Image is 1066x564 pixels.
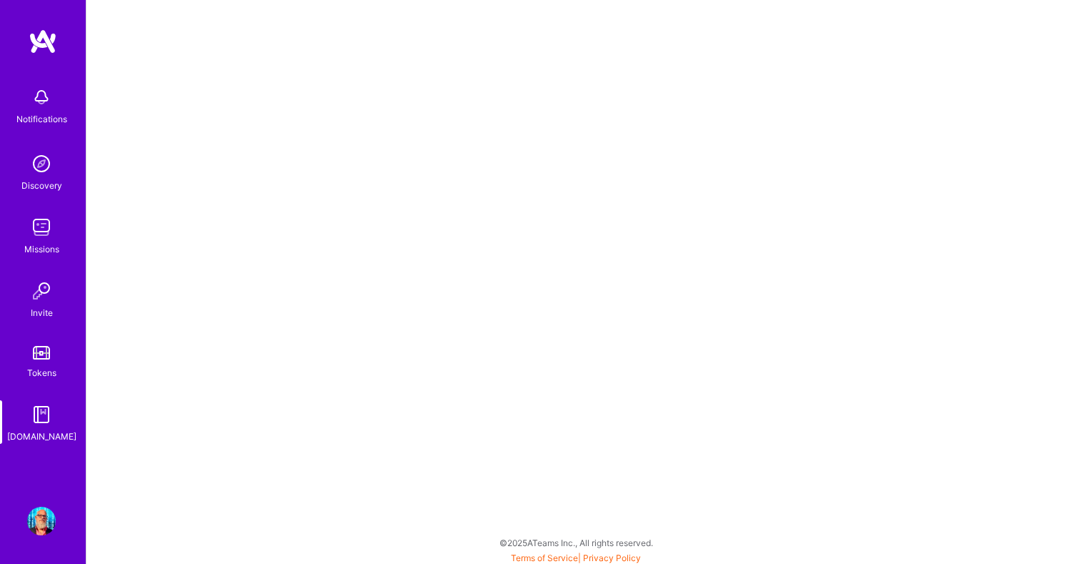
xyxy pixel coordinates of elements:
div: Invite [31,305,53,320]
img: logo [29,29,57,54]
a: Terms of Service [511,553,578,563]
span: | [511,553,641,563]
img: bell [27,83,56,112]
img: tokens [33,346,50,360]
img: User Avatar [27,507,56,535]
img: discovery [27,149,56,178]
div: Missions [24,242,59,257]
img: teamwork [27,213,56,242]
div: [DOMAIN_NAME] [7,429,76,444]
div: Notifications [16,112,67,127]
div: Discovery [21,178,62,193]
a: Privacy Policy [583,553,641,563]
div: © 2025 ATeams Inc., All rights reserved. [86,525,1066,560]
img: guide book [27,400,56,429]
img: Invite [27,277,56,305]
div: Tokens [27,365,56,380]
